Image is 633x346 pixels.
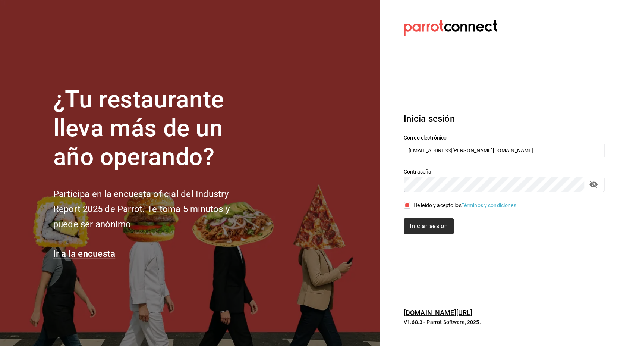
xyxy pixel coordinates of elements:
p: V1.68.3 - Parrot Software, 2025. [404,318,604,326]
a: Términos y condiciones. [462,202,518,208]
h2: Participa en la encuesta oficial del Industry Report 2025 de Parrot. Te toma 5 minutos y puede se... [53,187,255,232]
h3: Inicia sesión [404,112,604,125]
a: [DOMAIN_NAME][URL] [404,309,472,317]
div: He leído y acepto los [413,202,518,209]
h1: ¿Tu restaurante lleva más de un año operando? [53,85,255,171]
button: Iniciar sesión [404,218,454,234]
input: Ingresa tu correo electrónico [404,143,604,158]
label: Correo electrónico [404,135,604,140]
label: Contraseña [404,169,604,174]
a: Ir a la encuesta [53,249,116,259]
button: passwordField [587,178,600,191]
